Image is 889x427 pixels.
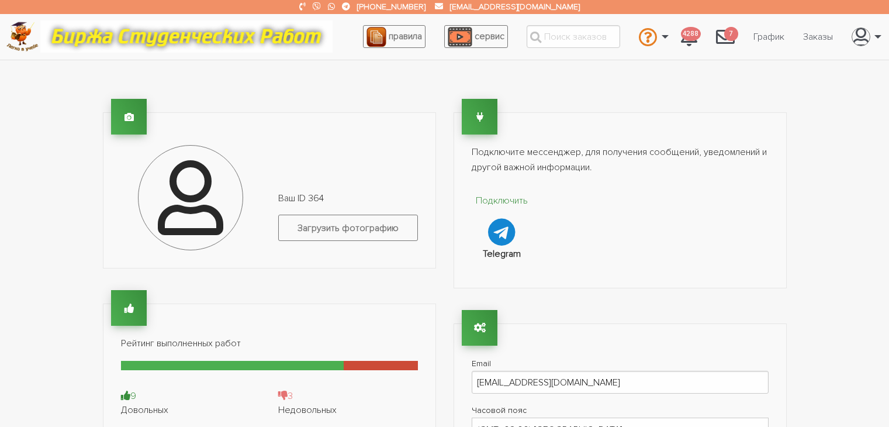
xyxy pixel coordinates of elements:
[681,27,701,42] span: 4288
[472,194,533,209] p: Подключить
[278,403,418,417] div: Недовольных
[278,389,418,403] div: 3
[794,26,842,48] a: Заказы
[121,403,261,417] div: Довольных
[448,27,472,47] img: play_icon-49f7f135c9dc9a03216cfdbccbe1e3994649169d890fb554cedf0eac35a01ba8.png
[363,25,426,48] a: правила
[707,21,744,53] a: 7
[278,215,418,241] label: Загрузить фотографию
[744,26,794,48] a: График
[472,403,769,418] label: Часовой пояс
[672,21,707,53] a: 4288
[6,22,39,51] img: logo-c4363faeb99b52c628a42810ed6dfb4293a56d4e4775eb116515dfe7f33672af.png
[472,356,769,371] label: Email
[527,25,620,48] input: Поиск заказов
[472,194,533,246] a: Подключить
[450,2,580,12] a: [EMAIL_ADDRESS][DOMAIN_NAME]
[475,30,504,42] span: сервис
[389,30,422,42] span: правила
[121,336,418,352] p: Рейтинг выполненных работ
[269,191,427,250] div: Ваш ID 364
[121,389,261,403] div: 9
[472,145,769,175] p: Подключите мессенджер, для получения сообщений, уведомлений и другой важной информации.
[357,2,426,12] a: [PHONE_NUMBER]
[40,20,333,53] img: motto-12e01f5a76059d5f6a28199ef077b1f78e012cfde436ab5cf1d4517935686d32.gif
[724,27,738,42] span: 7
[366,27,386,47] img: agreement_icon-feca34a61ba7f3d1581b08bc946b2ec1ccb426f67415f344566775c155b7f62c.png
[444,25,508,48] a: сервис
[483,248,521,260] strong: Telegram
